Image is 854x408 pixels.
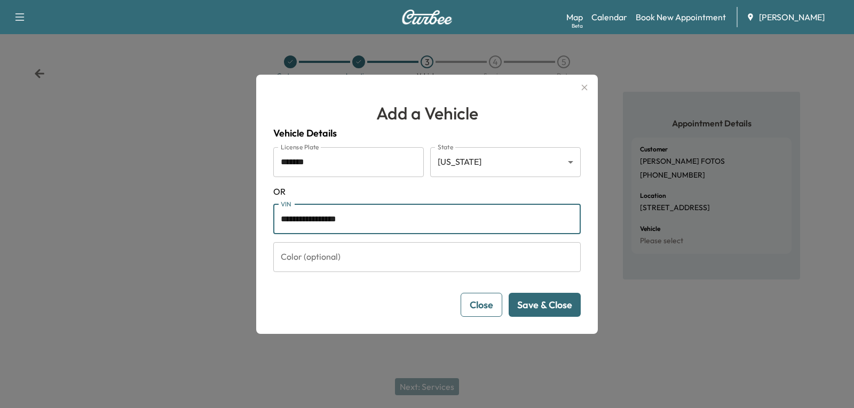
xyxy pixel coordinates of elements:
a: MapBeta [566,11,583,23]
div: Beta [572,22,583,30]
button: Close [461,293,502,317]
div: [US_STATE] [430,147,581,177]
h4: Vehicle Details [273,126,581,141]
label: License Plate [281,142,319,151]
span: [PERSON_NAME] [759,11,825,23]
a: Book New Appointment [636,11,726,23]
img: Curbee Logo [401,10,453,25]
a: Calendar [591,11,627,23]
button: Save & Close [509,293,581,317]
label: State [438,142,453,151]
h1: Add a Vehicle [273,100,581,126]
span: OR [273,185,581,198]
label: VIN [281,199,291,209]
